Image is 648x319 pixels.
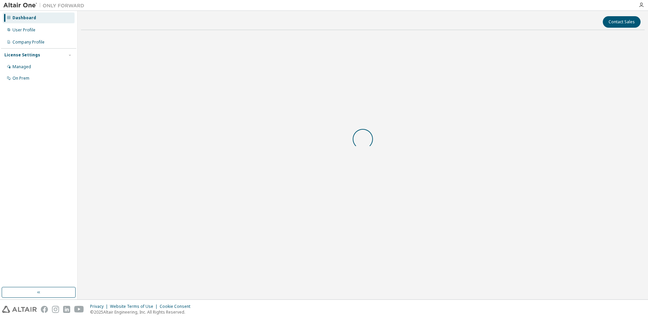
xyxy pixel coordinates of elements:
div: Website Terms of Use [110,304,160,309]
div: User Profile [12,27,35,33]
img: Altair One [3,2,88,9]
div: Company Profile [12,39,45,45]
img: facebook.svg [41,306,48,313]
img: linkedin.svg [63,306,70,313]
img: youtube.svg [74,306,84,313]
div: Dashboard [12,15,36,21]
img: instagram.svg [52,306,59,313]
div: On Prem [12,76,29,81]
div: Cookie Consent [160,304,194,309]
div: Privacy [90,304,110,309]
div: License Settings [4,52,40,58]
img: altair_logo.svg [2,306,37,313]
button: Contact Sales [603,16,641,28]
p: © 2025 Altair Engineering, Inc. All Rights Reserved. [90,309,194,315]
div: Managed [12,64,31,70]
